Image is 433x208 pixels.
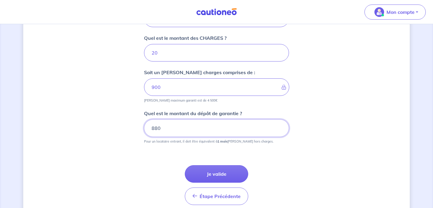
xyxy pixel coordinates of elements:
[144,44,289,61] input: 80 €
[217,139,227,143] strong: 1 mois
[185,188,248,205] button: Étape Précédente
[144,119,289,137] input: 750€
[144,98,217,102] p: [PERSON_NAME] maximum garanti est de 4 500€
[144,69,255,76] p: Soit un [PERSON_NAME] charges comprises de :
[185,165,248,183] button: Je valide
[386,8,415,16] p: Mon compte
[194,8,239,16] img: Cautioneo
[374,7,384,17] img: illu_account_valid_menu.svg
[144,139,273,143] p: Pour un locataire entrant, il doit être équivalent à [PERSON_NAME] hors charges.
[144,78,289,96] input: - €
[144,34,226,42] p: Quel est le montant des CHARGES ?
[200,193,241,199] span: Étape Précédente
[144,110,242,117] p: Quel est le montant du dépôt de garantie ?
[364,5,426,20] button: illu_account_valid_menu.svgMon compte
